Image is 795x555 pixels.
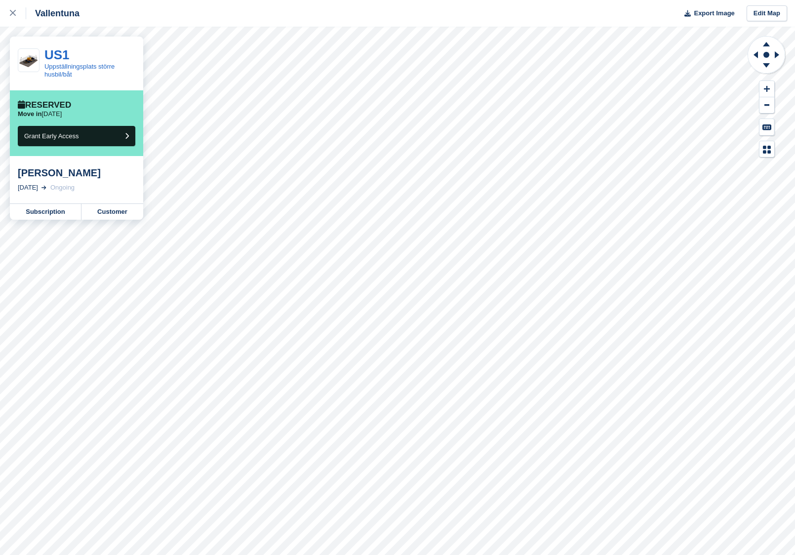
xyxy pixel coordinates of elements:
[747,5,787,22] a: Edit Map
[18,100,71,110] div: Reserved
[81,204,143,220] a: Customer
[678,5,735,22] button: Export Image
[44,63,115,78] a: Uppställningsplats större husbil/båt
[694,8,734,18] span: Export Image
[41,186,46,190] img: arrow-right-light-icn-cde0832a797a2874e46488d9cf13f60e5c3a73dbe684e267c42b8395dfbc2abf.svg
[18,53,39,67] img: Prc.24.4_.png
[44,47,70,62] a: US1
[18,167,135,179] div: [PERSON_NAME]
[759,81,774,97] button: Zoom In
[18,110,62,118] p: [DATE]
[24,132,79,140] span: Grant Early Access
[26,7,79,19] div: Vallentuna
[18,110,41,118] span: Move in
[18,183,38,193] div: [DATE]
[759,97,774,114] button: Zoom Out
[10,204,81,220] a: Subscription
[18,126,135,146] button: Grant Early Access
[759,119,774,135] button: Keyboard Shortcuts
[759,141,774,158] button: Map Legend
[50,183,75,193] div: Ongoing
